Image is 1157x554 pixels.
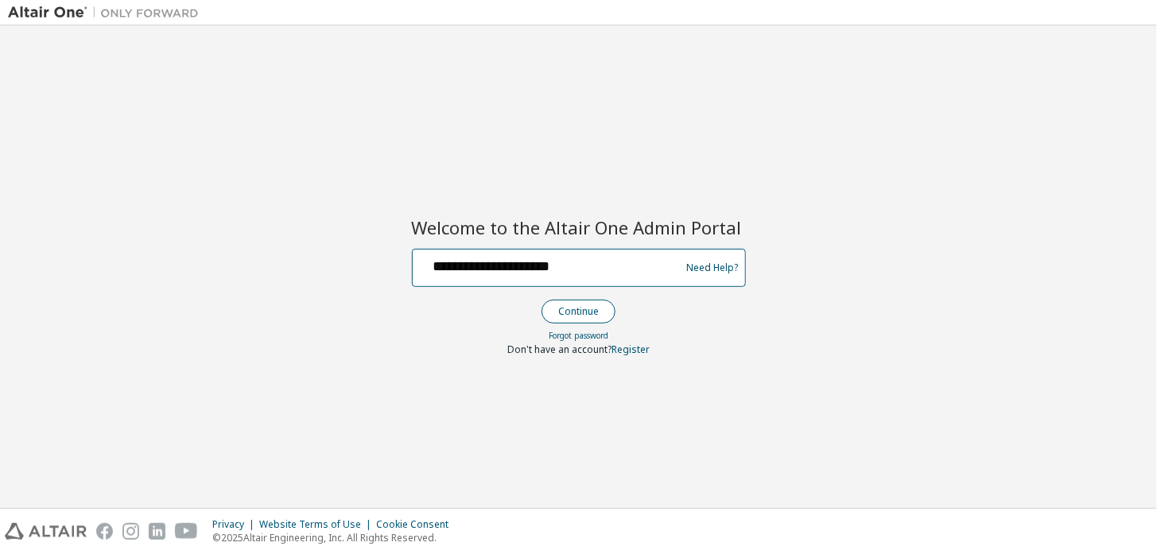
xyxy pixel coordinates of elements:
[376,518,458,531] div: Cookie Consent
[8,5,207,21] img: Altair One
[549,330,608,341] a: Forgot password
[507,343,612,356] span: Don't have an account?
[612,343,650,356] a: Register
[122,523,139,540] img: instagram.svg
[259,518,376,531] div: Website Terms of Use
[212,518,259,531] div: Privacy
[542,300,615,323] button: Continue
[5,523,87,540] img: altair_logo.svg
[687,267,739,268] a: Need Help?
[149,523,165,540] img: linkedin.svg
[412,216,746,238] h2: Welcome to the Altair One Admin Portal
[212,531,458,544] p: © 2025 Altair Engineering, Inc. All Rights Reserved.
[96,523,113,540] img: facebook.svg
[175,523,198,540] img: youtube.svg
